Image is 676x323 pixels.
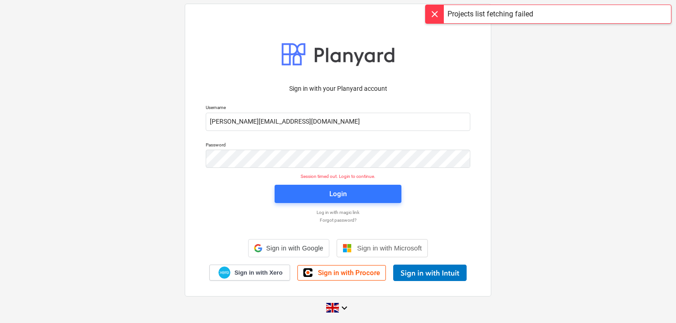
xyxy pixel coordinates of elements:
[329,188,347,200] div: Login
[275,185,401,203] button: Login
[318,269,380,277] span: Sign in with Procore
[206,142,470,150] p: Password
[206,104,470,112] p: Username
[200,173,476,179] p: Session timed out. Login to continue.
[201,217,475,223] a: Forgot password?
[234,269,282,277] span: Sign in with Xero
[206,84,470,94] p: Sign in with your Planyard account
[339,302,350,313] i: keyboard_arrow_down
[266,245,323,252] span: Sign in with Google
[209,265,291,281] a: Sign in with Xero
[206,113,470,131] input: Username
[357,244,422,252] span: Sign in with Microsoft
[447,9,533,20] div: Projects list fetching failed
[201,209,475,215] a: Log in with magic link
[218,266,230,279] img: Xero logo
[297,265,386,281] a: Sign in with Procore
[343,244,352,253] img: Microsoft logo
[248,239,329,257] div: Sign in with Google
